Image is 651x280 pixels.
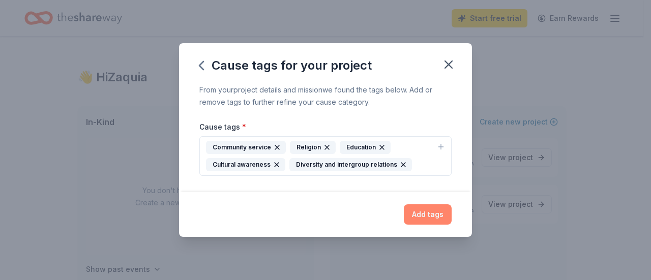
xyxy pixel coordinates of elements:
[199,84,452,108] div: From your project details and mission we found the tags below. Add or remove tags to further refi...
[206,141,286,154] div: Community service
[199,57,372,74] div: Cause tags for your project
[290,141,336,154] div: Religion
[199,122,246,132] label: Cause tags
[404,204,452,225] button: Add tags
[199,136,452,176] button: Community serviceReligionEducationCultural awarenessDiversity and intergroup relations
[289,158,412,171] div: Diversity and intergroup relations
[340,141,391,154] div: Education
[206,158,285,171] div: Cultural awareness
